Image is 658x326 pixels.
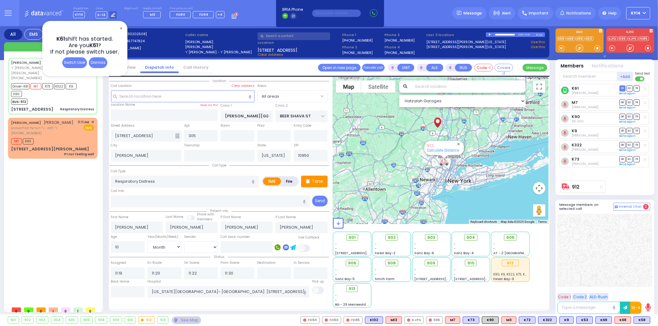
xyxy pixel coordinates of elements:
[24,308,33,312] span: 0
[335,277,355,281] span: Sanz Bay-5
[502,10,511,16] span: Alert
[147,260,162,265] label: En Route
[639,36,649,41] a: FD85
[349,286,356,292] span: 913
[111,102,135,107] label: Location Name
[197,212,214,217] small: Share with
[312,178,323,185] p: Tone
[84,124,94,131] span: EMS
[275,103,288,108] label: Cross 2
[258,91,319,102] span: All areas
[110,317,122,324] div: 909
[427,39,506,45] a: [STREET_ADDRESS][PERSON_NAME][US_STATE]
[531,44,545,50] a: Use this
[397,64,414,71] button: UNIT
[81,317,93,324] div: 906
[560,203,613,211] h5: Message members on selected call
[335,302,370,307] span: BG - 29 Merriewold S.
[11,83,30,89] span: Driver-K61
[221,123,230,128] label: Room
[387,260,396,266] span: 908
[561,63,584,70] button: Members
[211,255,228,259] span: Status
[572,185,580,189] a: 912
[342,32,382,38] span: Phone 1
[199,12,208,17] span: FD94
[407,319,410,322] img: red-radio-icon.svg
[166,214,183,219] label: Last Name
[275,215,296,220] label: P Last Name
[454,251,474,255] span: Sanz Bay-4
[24,9,65,17] img: Logo
[466,234,475,241] span: 904
[414,242,416,246] span: -
[300,316,320,324] div: FD94
[589,293,609,301] button: ALS-Rush
[282,7,303,12] span: BRIA Phone
[258,32,330,40] input: Search a contact
[627,100,633,105] span: SO
[209,79,229,83] span: Location
[457,11,461,15] img: message.svg
[454,277,512,281] span: [STREET_ADDRESS][PERSON_NAME]
[263,177,281,185] label: EMS
[170,7,225,10] label: Fire units on call
[312,10,361,17] input: (000)000-00000
[342,50,373,55] label: [PHONE_NUMBER]
[11,60,41,65] a: [PERSON_NAME]
[23,138,34,145] span: K90
[185,50,255,55] label: ר' [PERSON_NAME] - ר' [PERSON_NAME]
[118,25,123,32] span: ✕
[494,246,495,251] span: -
[258,40,340,45] label: Location
[615,316,631,324] div: ALS
[4,29,23,40] div: All
[523,64,547,71] button: Message
[298,235,320,240] label: Use Callback
[615,206,618,209] img: comment-alt.png
[335,272,337,277] span: -
[86,308,95,312] span: 0
[502,260,519,267] div: 912
[140,64,179,70] a: Dispatch info
[257,123,265,128] label: Floor
[619,120,636,124] a: Send again
[172,316,201,324] div: See map
[36,317,48,324] div: 903
[384,45,424,50] span: Phone 4
[572,119,584,124] span: 90 Unit
[501,316,516,324] div: ALS
[606,31,654,35] label: KJFD
[124,39,145,43] span: 8457747824
[628,36,638,41] a: KJPS
[111,143,118,148] label: City
[257,260,276,265] label: Destination
[572,128,577,133] a: K9
[197,217,213,222] span: members
[121,31,147,36] span: [0830202508]
[384,50,415,55] label: [PHONE_NUMBER]
[634,156,640,162] span: TR
[619,134,636,138] a: Send again
[572,161,598,166] span: Pinchas Braun
[525,31,530,38] div: 0:49
[318,64,361,71] a: Open in new page
[474,64,493,71] button: Code-1
[111,189,124,194] label: Call Info
[572,86,579,91] a: K61
[533,80,545,93] button: Toggle fullscreen view
[91,120,94,125] span: ✕
[414,246,416,251] span: -
[11,91,22,97] span: K90
[257,143,266,148] label: State
[619,162,636,166] a: Send again
[200,103,218,107] label: Save as POI
[572,143,582,147] a: K322
[335,251,394,255] span: [STREET_ADDRESS][PERSON_NAME]
[375,272,377,277] span: -
[36,308,46,312] span: 0
[61,308,70,312] span: 0
[618,36,627,41] a: 596
[22,317,34,324] div: 902
[207,209,231,213] span: Patient info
